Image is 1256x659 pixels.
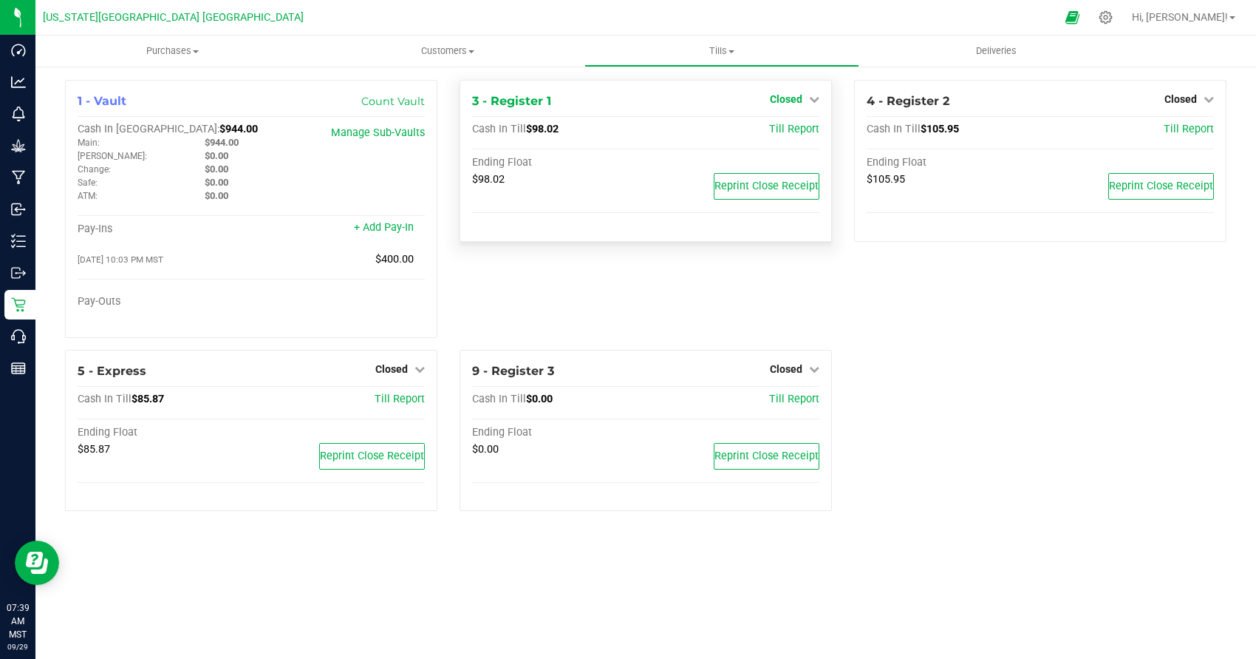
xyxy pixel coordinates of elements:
a: Till Report [769,123,819,135]
span: $98.02 [472,173,505,186]
inline-svg: Call Center [11,329,26,344]
span: Closed [770,93,802,105]
a: Till Report [769,393,819,405]
inline-svg: Inbound [11,202,26,217]
span: Main: [78,138,100,148]
inline-svg: Inventory [11,234,26,249]
inline-svg: Dashboard [11,43,26,58]
span: $400.00 [375,253,414,266]
span: Reprint Close Receipt [320,450,424,462]
a: Count Vault [361,95,425,108]
span: $0.00 [205,150,228,161]
div: Manage settings [1096,10,1115,24]
span: ATM: [78,191,98,201]
span: $0.00 [472,443,499,456]
span: 3 - Register 1 [472,94,551,108]
span: Cash In Till [78,393,132,405]
p: 07:39 AM MST [7,601,29,641]
span: $105.95 [867,173,905,186]
span: $105.95 [921,123,959,135]
span: $0.00 [205,163,228,175]
inline-svg: Retail [11,297,26,312]
span: $944.00 [219,123,258,135]
a: Till Report [375,393,425,405]
inline-svg: Analytics [11,75,26,89]
span: Closed [770,363,802,375]
div: Ending Float [78,426,251,439]
span: 9 - Register 3 [472,364,554,378]
span: Tills [585,44,859,58]
span: [DATE] 10:03 PM MST [78,254,163,265]
button: Reprint Close Receipt [319,443,425,470]
button: Reprint Close Receipt [1108,173,1214,200]
span: $0.00 [205,190,228,201]
inline-svg: Monitoring [11,107,26,121]
span: Deliveries [956,44,1037,58]
span: Change: [78,164,111,175]
span: Customers [311,44,584,58]
div: Pay-Outs [78,295,251,308]
span: Reprint Close Receipt [714,450,819,462]
inline-svg: Outbound [11,266,26,280]
span: $0.00 [526,393,553,405]
a: Customers [310,36,585,67]
a: Deliveries [859,36,1134,67]
span: $0.00 [205,177,228,188]
span: $944.00 [205,137,239,148]
div: Ending Float [867,156,1040,169]
span: Closed [375,363,408,375]
a: Purchases [35,36,310,67]
span: [PERSON_NAME]: [78,151,147,161]
a: + Add Pay-In [354,221,414,234]
span: $85.87 [78,443,110,456]
span: Cash In Till [472,393,526,405]
span: Reprint Close Receipt [714,180,819,192]
span: Purchases [35,44,310,58]
span: 4 - Register 2 [867,94,949,108]
inline-svg: Grow [11,138,26,153]
span: 5 - Express [78,364,146,378]
a: Tills [584,36,859,67]
span: $98.02 [526,123,559,135]
iframe: Resource center [15,541,59,585]
span: [US_STATE][GEOGRAPHIC_DATA] [GEOGRAPHIC_DATA] [43,11,304,24]
span: Cash In [GEOGRAPHIC_DATA]: [78,123,219,135]
span: Open Ecommerce Menu [1056,3,1089,32]
span: Reprint Close Receipt [1109,180,1213,192]
span: Closed [1164,93,1197,105]
div: Pay-Ins [78,223,251,236]
inline-svg: Manufacturing [11,170,26,185]
span: Cash In Till [867,123,921,135]
p: 09/29 [7,641,29,652]
inline-svg: Reports [11,361,26,376]
a: Till Report [1164,123,1214,135]
span: Cash In Till [472,123,526,135]
a: Manage Sub-Vaults [331,126,425,139]
button: Reprint Close Receipt [714,173,819,200]
span: Hi, [PERSON_NAME]! [1132,11,1228,23]
span: 1 - Vault [78,94,126,108]
span: $85.87 [132,393,164,405]
button: Reprint Close Receipt [714,443,819,470]
span: Safe: [78,178,98,188]
div: Ending Float [472,156,646,169]
div: Ending Float [472,426,646,439]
